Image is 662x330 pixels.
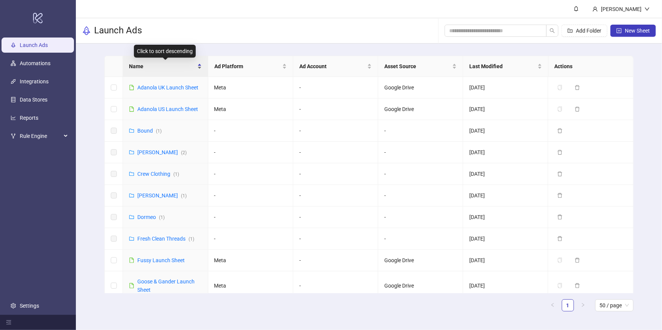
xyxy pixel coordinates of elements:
span: Name [129,62,195,70]
td: - [378,206,463,228]
button: New Sheet [610,25,656,37]
th: Ad Platform [208,56,293,77]
td: - [378,163,463,185]
span: Ad Account [299,62,366,70]
button: right [577,299,589,311]
span: folder [129,214,134,220]
td: Meta [208,250,293,271]
td: - [293,163,378,185]
td: - [293,228,378,250]
button: left [547,299,559,311]
div: Click to sort descending [134,45,196,58]
button: The sheet needs to be migrated before it can be duplicated. Please open the sheet to migrate it. [554,105,569,114]
td: [DATE] [463,142,548,163]
span: folder [129,193,134,198]
a: Adanola US Launch Sheet [137,106,198,112]
td: - [293,185,378,206]
span: ( 2 ) [181,150,187,155]
a: [PERSON_NAME](2) [137,149,187,155]
span: right [581,303,585,307]
th: Asset Source [378,56,463,77]
a: Settings [20,303,39,309]
span: delete [557,236,563,241]
span: ( 1 ) [156,128,162,134]
span: menu-fold [6,320,11,325]
span: delete [557,214,563,220]
td: [DATE] [463,99,548,120]
td: - [208,163,293,185]
td: [DATE] [463,250,548,271]
span: delete [557,150,563,155]
span: 50 / page [600,300,629,311]
span: delete [557,171,563,177]
span: file [129,106,134,112]
a: Reports [20,115,38,121]
span: delete [575,283,580,288]
td: - [378,228,463,250]
span: search [550,28,555,33]
span: ( 1 ) [173,172,179,177]
span: down [645,6,650,12]
span: Add Folder [576,28,601,34]
span: plus-square [616,28,622,33]
li: Previous Page [547,299,559,311]
td: - [293,77,378,99]
span: ( 1 ) [189,236,194,242]
td: Meta [208,271,293,300]
a: Fussy Launch Sheet [137,257,185,263]
a: Crew Clothing(1) [137,171,179,177]
span: Asset Source [384,62,451,70]
span: delete [575,258,580,263]
div: Page Size [595,299,634,311]
span: file [129,258,134,263]
span: delete [557,128,563,133]
span: Rule Engine [20,128,61,144]
td: [DATE] [463,228,548,250]
th: Last Modified [463,56,548,77]
span: delete [557,193,563,198]
span: rocket [82,26,91,35]
a: Goose & Gander Launch Sheet [137,278,195,293]
td: - [208,228,293,250]
a: Integrations [20,78,49,84]
a: Dormeo(1) [137,214,165,220]
td: Meta [208,99,293,120]
td: [DATE] [463,163,548,185]
a: [PERSON_NAME](1) [137,192,187,199]
a: 1 [562,300,574,311]
td: - [208,206,293,228]
span: delete [575,85,580,90]
span: folder [129,150,134,155]
a: Launch Ads [20,42,48,48]
span: file [129,85,134,90]
td: - [293,250,378,271]
td: Google Drive [378,271,463,300]
th: Actions [549,56,634,77]
span: bell [574,6,579,11]
h3: Launch Ads [94,25,142,37]
button: The sheet needs to be migrated before it can be duplicated. Please open the sheet to migrate it. [554,281,569,290]
li: Next Page [577,299,589,311]
th: Name [123,56,208,77]
td: - [208,185,293,206]
span: Last Modified [469,62,536,70]
a: Automations [20,60,50,66]
td: [DATE] [463,206,548,228]
button: The sheet needs to be migrated before it can be duplicated. Please open the sheet to migrate it. [554,83,569,92]
span: folder [129,128,134,133]
a: Fresh Clean Threads(1) [137,236,194,242]
span: folder [129,236,134,241]
td: - [378,142,463,163]
td: Google Drive [378,99,463,120]
span: file [129,283,134,288]
td: - [293,99,378,120]
td: [DATE] [463,120,548,142]
span: folder-add [568,28,573,33]
td: - [378,185,463,206]
td: - [293,206,378,228]
td: [DATE] [463,77,548,99]
td: Meta [208,77,293,99]
td: - [293,271,378,300]
td: - [293,120,378,142]
td: [DATE] [463,185,548,206]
